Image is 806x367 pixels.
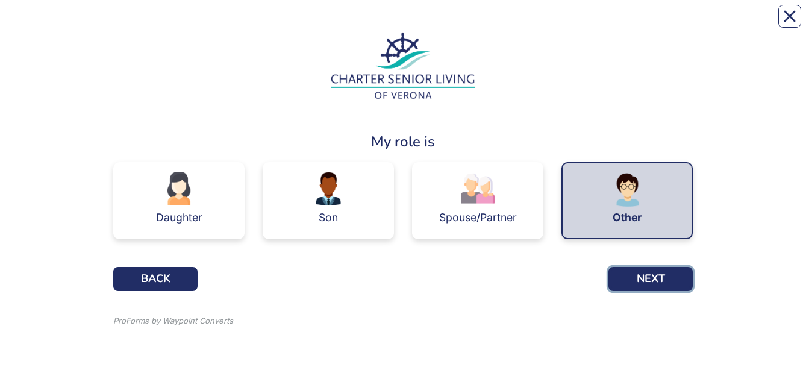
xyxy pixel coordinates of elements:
[608,267,693,291] button: NEXT
[328,31,478,103] img: 8e9c4341-35a6-4778-bf7d-28fd733637aa.png
[439,212,517,223] div: Spouse/Partner
[613,212,642,223] div: Other
[162,172,196,205] img: 27ecd776-5077-4654-9828-5ef6972b5ae5.png
[113,267,198,291] button: BACK
[778,5,801,28] button: Close
[113,315,233,327] div: ProForms by Waypoint Converts
[156,212,202,223] div: Daughter
[311,172,345,205] img: a35dbaa7-ed5f-49a6-ac95-01fa17ce5558.png
[319,212,338,223] div: Son
[113,131,693,152] div: My role is
[610,173,644,207] img: 1db3f06c-694d-4bc0-8215-f95f7c4b0a38.png
[461,172,495,205] img: 4d6c1bf3-5152-430c-b613-771adb49e5ca.png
